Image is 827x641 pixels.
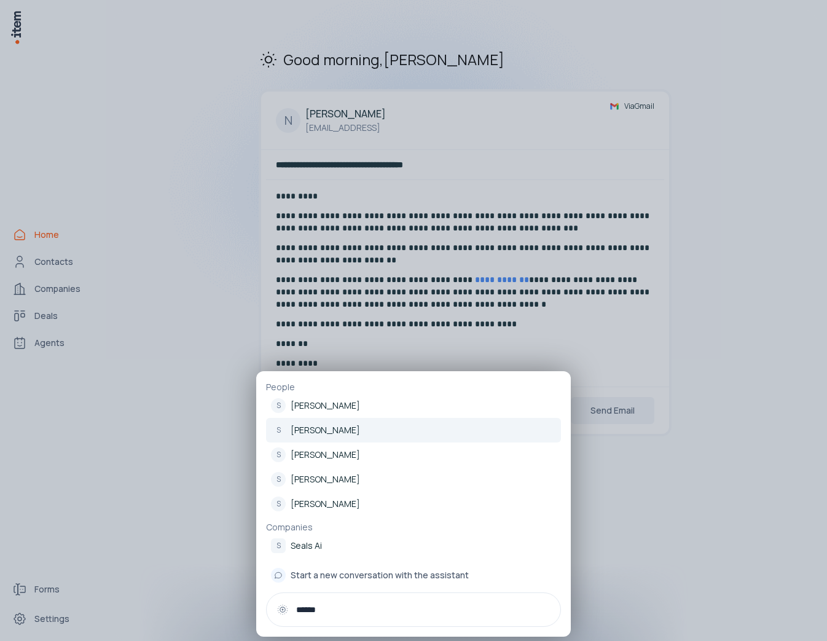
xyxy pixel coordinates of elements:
[271,447,286,462] div: S
[291,399,360,412] p: [PERSON_NAME]
[291,473,360,486] p: [PERSON_NAME]
[291,449,360,461] p: [PERSON_NAME]
[271,472,286,487] div: S
[271,398,286,413] div: S
[266,492,561,516] a: S[PERSON_NAME]
[291,540,322,552] p: Seals Ai
[266,521,561,533] p: Companies
[266,467,561,492] a: S[PERSON_NAME]
[291,498,360,510] p: [PERSON_NAME]
[271,497,286,511] div: S
[271,423,286,438] div: S
[271,538,286,553] div: S
[266,533,561,558] a: SSeals Ai
[291,569,469,581] span: Start a new conversation with the assistant
[291,424,360,436] p: [PERSON_NAME]
[256,371,571,637] div: PeopleS[PERSON_NAME]S[PERSON_NAME]S[PERSON_NAME]S[PERSON_NAME]S[PERSON_NAME]CompaniesSSeals AiSta...
[266,418,561,442] a: S[PERSON_NAME]
[266,442,561,467] a: S[PERSON_NAME]
[266,563,561,588] button: Start a new conversation with the assistant
[266,381,561,393] p: People
[266,393,561,418] a: S[PERSON_NAME]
